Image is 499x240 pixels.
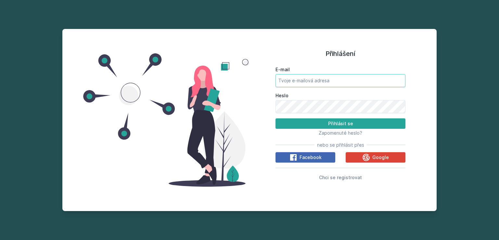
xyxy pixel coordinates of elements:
button: Přihlásit se [275,118,405,129]
h1: Přihlášení [275,49,405,59]
button: Facebook [275,152,335,163]
label: Heslo [275,92,405,99]
button: Google [346,152,405,163]
span: Zapomenuté heslo? [319,130,362,136]
button: Chci se registrovat [319,173,362,181]
span: nebo se přihlásit přes [317,142,364,148]
input: Tvoje e-mailová adresa [275,74,405,87]
span: Google [372,154,389,161]
span: Chci se registrovat [319,175,362,180]
span: Facebook [300,154,322,161]
label: E-mail [275,66,405,73]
